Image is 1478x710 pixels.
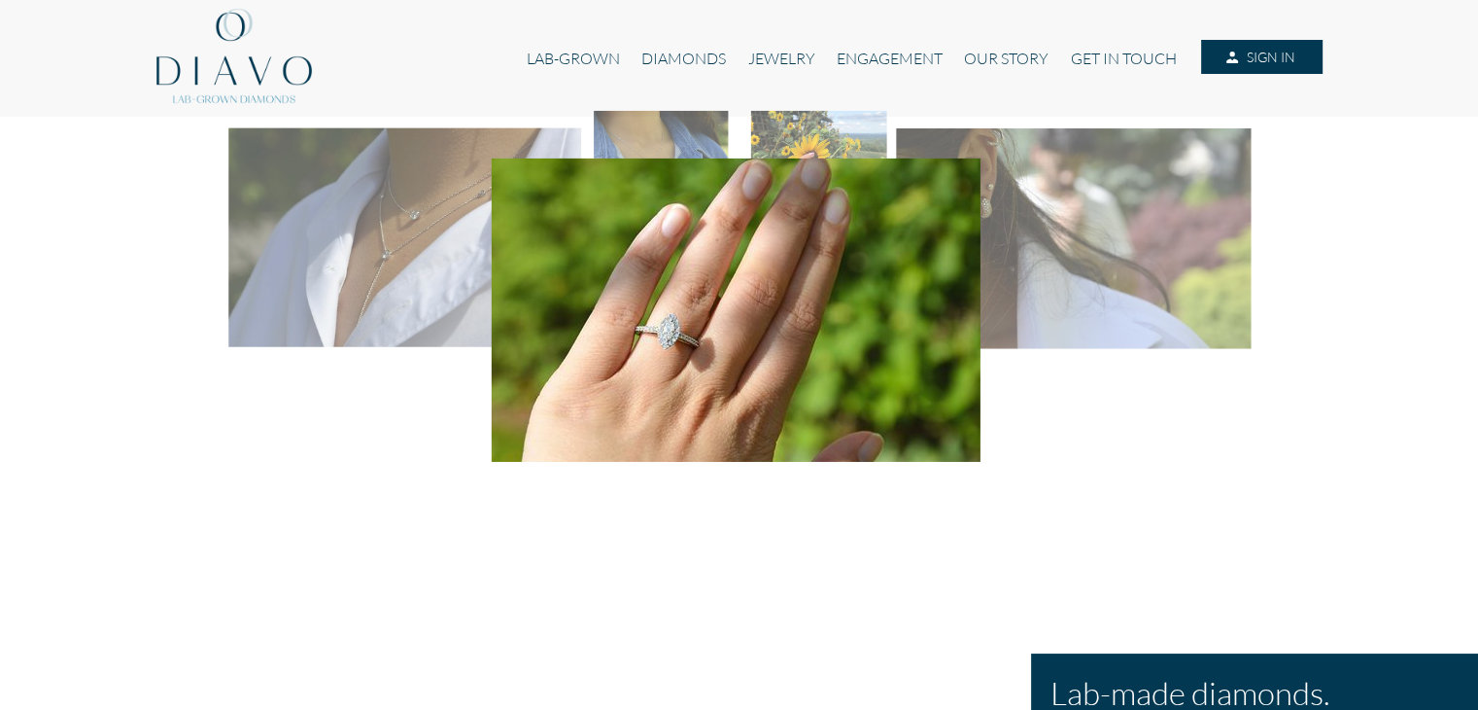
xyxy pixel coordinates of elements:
a: JEWELRY [737,40,825,77]
a: DIAMONDS [631,40,737,77]
a: OUR STORY [953,40,1059,77]
img: Diavo Lab-grown diamond earrings [896,128,1251,348]
img: Diavo Lab-grown diamond Ring [492,159,980,462]
img: Diavo Lab-grown diamond ring [751,111,887,195]
a: ENGAGEMENT [826,40,953,77]
img: Diavo Lab-grown diamond necklace [228,128,581,347]
img: Diavo Lab-grown diamond necklace [594,111,728,195]
a: LAB-GROWN [516,40,631,77]
a: SIGN IN [1201,40,1322,75]
iframe: Drift Widget Chat Controller [1381,613,1455,687]
a: GET IN TOUCH [1060,40,1187,77]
